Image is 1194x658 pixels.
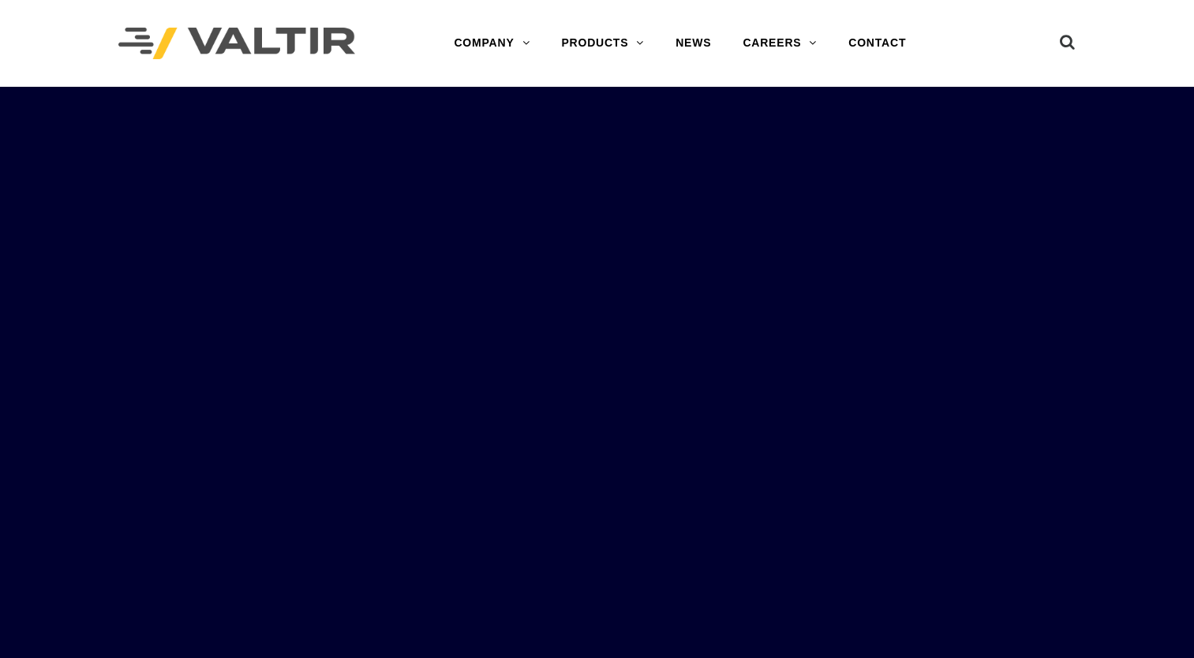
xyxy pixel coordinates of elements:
[833,28,922,59] a: CONTACT
[438,28,545,59] a: COMPANY
[660,28,727,59] a: NEWS
[118,28,355,60] img: Valtir
[545,28,660,59] a: PRODUCTS
[727,28,833,59] a: CAREERS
